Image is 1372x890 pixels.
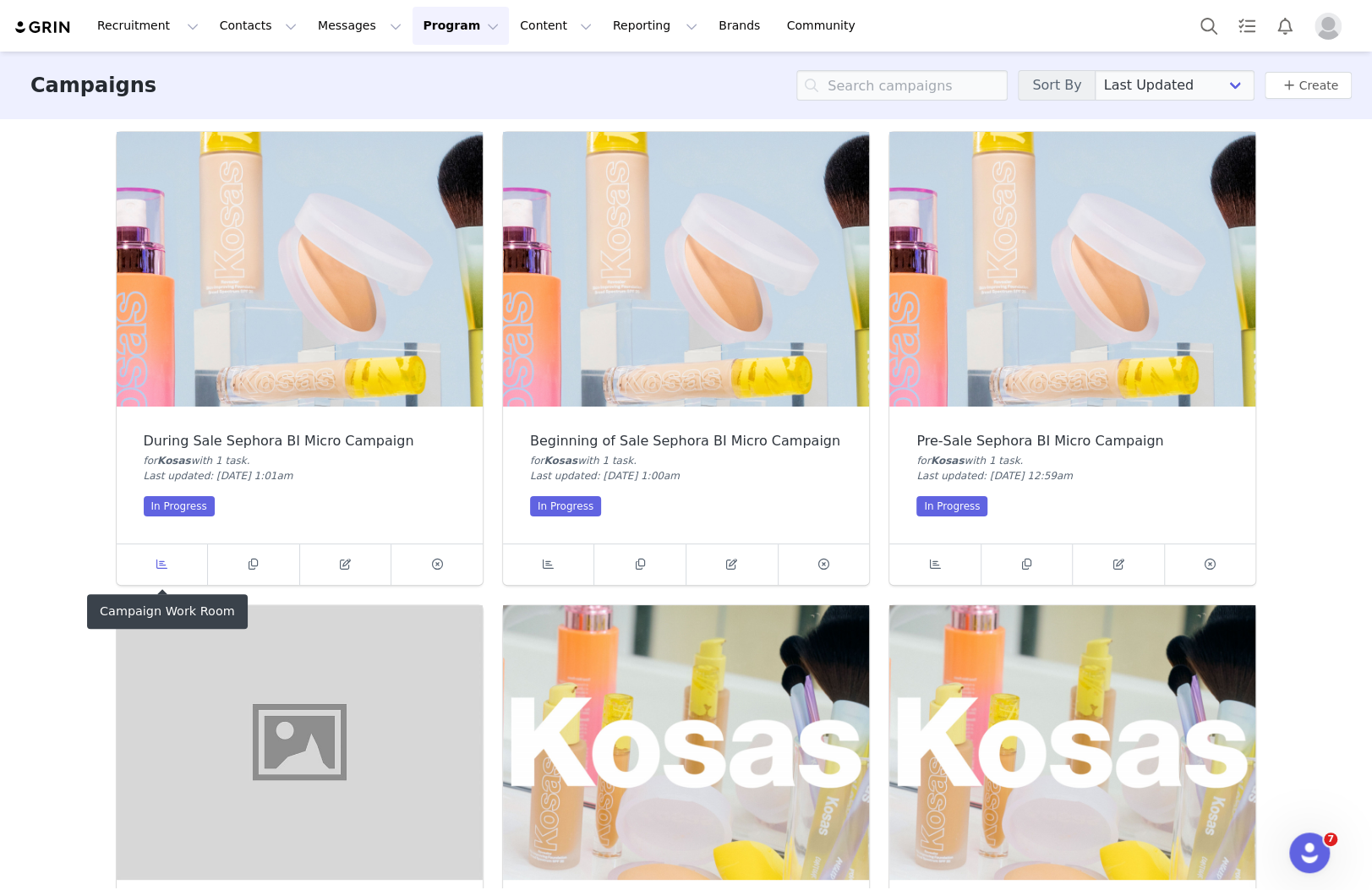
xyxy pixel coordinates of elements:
span: Kosas [157,455,191,467]
div: Pre-Sale Sephora BI Micro Campaign [916,434,1228,449]
button: Program [413,7,509,45]
img: Pre-Sale Sephora BI Micro Campaign [889,132,1255,407]
div: for with 1 task . [144,453,456,468]
iframe: Intercom live chat [1289,833,1330,873]
span: Kosas [544,455,577,467]
img: Beginning of Sale Sephora BI Micro Campaign [503,132,869,407]
div: In Progress [916,496,987,516]
span: 7 [1324,833,1337,846]
img: placeholder-profile.jpg [1315,13,1342,40]
button: Search [1190,7,1227,45]
img: During Sale Sephora BI Micro Campaign [117,132,483,407]
div: Last updated: [DATE] 1:00am [530,468,842,483]
div: Last updated: [DATE] 1:01am [144,468,456,483]
span: Kosas [931,455,965,467]
div: In Progress [144,496,215,516]
button: Recruitment [87,7,209,45]
div: for with 1 task . [530,453,842,468]
div: During Sale Sephora BI Micro Campaign [144,434,456,449]
div: Beginning of Sale Sephora BI Micro Campaign [530,434,842,449]
img: grin logo [14,19,73,35]
a: Create [1278,75,1338,96]
div: In Progress [530,496,601,516]
button: Profile [1304,13,1358,40]
button: Reporting [603,7,708,45]
a: Brands [708,7,775,45]
div: for with 1 task . [916,453,1228,468]
a: Tasks [1228,7,1265,45]
img: STANDARD INTRO KIT [503,605,869,880]
button: Messages [308,7,412,45]
button: Contacts [210,7,307,45]
button: Content [510,7,602,45]
div: Last updated: [DATE] 12:59am [916,468,1228,483]
button: Notifications [1266,7,1304,45]
h3: Campaigns [30,70,156,101]
input: Search campaigns [796,70,1008,101]
a: Community [777,7,873,45]
img: TESTING PRODUCT SELECTION [117,605,483,880]
div: Campaign Work Room [87,594,248,629]
button: Create [1265,72,1352,99]
img: MEGA INTRO KIT [889,605,1255,880]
